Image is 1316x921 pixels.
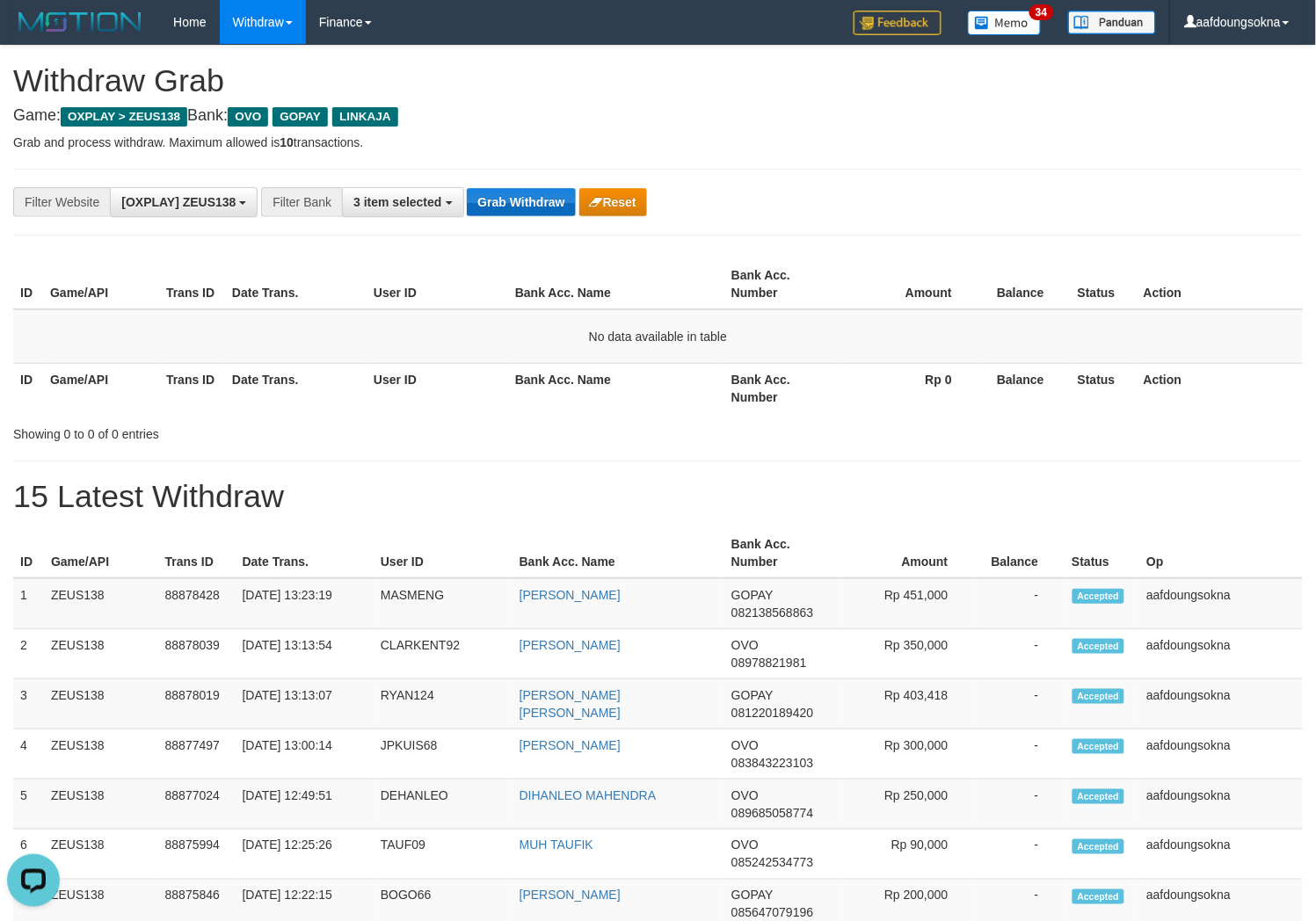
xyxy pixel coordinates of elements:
a: [PERSON_NAME] [520,588,621,602]
span: GOPAY [273,107,328,127]
th: Bank Acc. Name [513,528,724,578]
span: [OXPLAY] ZEUS138 [121,195,236,209]
td: ZEUS138 [44,629,158,679]
th: User ID [367,259,508,309]
td: Rp 90,000 [840,830,975,880]
th: Bank Acc. Number [724,363,840,413]
th: Balance [975,528,1065,578]
td: 2 [13,629,44,679]
td: - [975,830,1065,880]
td: [DATE] 12:49:51 [236,780,374,830]
img: Feedback.jpg [854,11,942,35]
th: Status [1065,528,1140,578]
th: Status [1071,363,1137,413]
th: Trans ID [159,363,225,413]
td: 88877497 [158,729,236,780]
td: [DATE] 13:13:07 [236,679,374,729]
th: Trans ID [159,259,225,309]
span: Accepted [1072,789,1125,804]
a: MUH TAUFIK [520,838,593,852]
th: Balance [978,363,1071,413]
td: [DATE] 13:23:19 [236,578,374,629]
button: [OXPLAY] ZEUS138 [110,187,258,217]
td: aafdoungsokna [1139,780,1303,830]
th: Status [1071,259,1137,309]
th: Rp 0 [840,363,978,413]
span: Accepted [1072,589,1125,604]
span: GOPAY [731,688,773,702]
td: DEHANLEO [374,780,513,830]
td: - [975,578,1065,629]
span: GOPAY [731,888,773,903]
td: aafdoungsokna [1139,830,1303,880]
th: ID [13,259,43,309]
td: 88875994 [158,830,236,880]
span: Copy 083843223103 to clipboard [731,756,813,770]
span: Accepted [1072,839,1125,854]
a: [PERSON_NAME] [520,888,621,903]
a: DIHANLEO MAHENDRA [520,788,657,802]
td: [DATE] 12:25:26 [236,830,374,880]
td: No data available in table [13,309,1303,364]
td: 88878428 [158,578,236,629]
th: Date Trans. [225,363,367,413]
td: - [975,679,1065,729]
span: Copy 085647079196 to clipboard [731,906,813,920]
th: ID [13,363,43,413]
td: - [975,729,1065,780]
p: Grab and process withdraw. Maximum allowed is transactions. [13,134,1303,151]
td: ZEUS138 [44,578,158,629]
td: 88878039 [158,629,236,679]
td: - [975,629,1065,679]
span: 34 [1029,4,1053,20]
td: ZEUS138 [44,780,158,830]
h1: Withdraw Grab [13,63,1303,98]
img: panduan.png [1068,11,1156,34]
th: Bank Acc. Name [508,363,724,413]
td: Rp 350,000 [840,629,975,679]
td: TAUF09 [374,830,513,880]
span: Accepted [1072,889,1125,904]
span: LINKAJA [332,107,398,127]
td: 6 [13,830,44,880]
th: Game/API [43,259,159,309]
span: 3 item selected [353,195,441,209]
td: aafdoungsokna [1139,729,1303,780]
td: 88878019 [158,679,236,729]
td: [DATE] 13:13:54 [236,629,374,679]
td: ZEUS138 [44,830,158,880]
td: aafdoungsokna [1139,629,1303,679]
td: CLARKENT92 [374,629,513,679]
th: Date Trans. [225,259,367,309]
td: aafdoungsokna [1139,578,1303,629]
button: Reset [579,188,647,216]
td: 3 [13,679,44,729]
td: 1 [13,578,44,629]
th: ID [13,528,44,578]
span: Copy 081220189420 to clipboard [731,706,813,720]
th: Amount [840,259,978,309]
span: OXPLAY > ZEUS138 [61,107,187,127]
th: Balance [978,259,1071,309]
th: Game/API [44,528,158,578]
th: Amount [840,528,975,578]
strong: 10 [280,135,294,149]
button: Open LiveChat chat widget [7,7,60,60]
td: JPKUIS68 [374,729,513,780]
span: GOPAY [731,588,773,602]
th: Action [1137,259,1303,309]
td: 4 [13,729,44,780]
td: 88877024 [158,780,236,830]
td: aafdoungsokna [1139,679,1303,729]
img: Button%20Memo.svg [968,11,1042,35]
td: ZEUS138 [44,729,158,780]
span: OVO [731,838,759,852]
th: Trans ID [158,528,236,578]
span: Accepted [1072,739,1125,754]
span: Copy 082138568863 to clipboard [731,606,813,620]
td: ZEUS138 [44,679,158,729]
th: Bank Acc. Number [724,259,840,309]
a: [PERSON_NAME] [520,638,621,652]
div: Filter Bank [261,187,342,217]
th: Bank Acc. Name [508,259,724,309]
